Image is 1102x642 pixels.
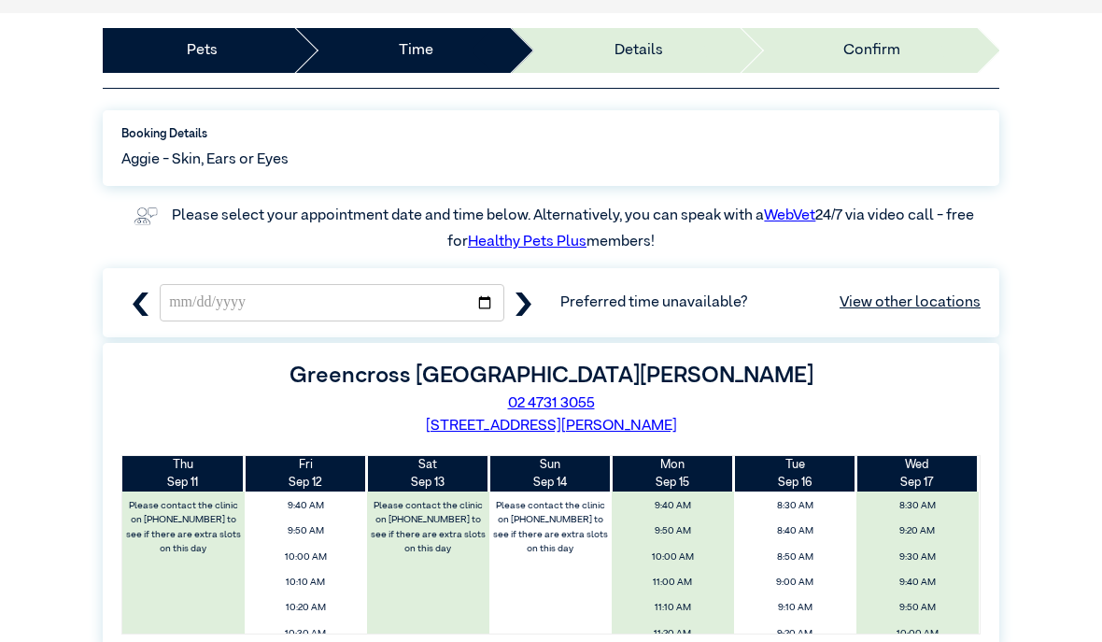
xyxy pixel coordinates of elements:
[121,149,289,171] span: Aggie - Skin, Ears or Eyes
[739,572,851,593] span: 9:00 AM
[468,235,586,250] a: Healthy Pets Plus
[861,597,973,619] span: 9:50 AM
[739,547,851,568] span: 8:50 AM
[861,572,973,593] span: 9:40 AM
[489,456,612,492] th: Sep 14
[861,547,973,568] span: 9:30 AM
[616,572,728,593] span: 11:00 AM
[861,495,973,517] span: 8:30 AM
[764,208,815,223] a: WebVet
[250,597,362,619] span: 10:20 AM
[172,208,977,250] label: Please select your appointment date and time below. Alternatively, you can speak with a 24/7 via ...
[616,597,728,619] span: 11:10 AM
[250,495,362,517] span: 9:40 AM
[616,495,728,517] span: 9:40 AM
[426,419,677,434] a: [STREET_ADDRESS][PERSON_NAME]
[245,456,367,492] th: Sep 12
[856,456,979,492] th: Sep 17
[369,495,488,560] label: Please contact the clinic on [PHONE_NUMBER] to see if there are extra slots on this day
[121,125,981,143] label: Booking Details
[861,521,973,542] span: 9:20 AM
[616,547,728,568] span: 10:00 AM
[508,396,595,411] a: 02 4731 3055
[734,456,856,492] th: Sep 16
[124,495,244,560] label: Please contact the clinic on [PHONE_NUMBER] to see if there are extra slots on this day
[250,547,362,568] span: 10:00 AM
[290,364,813,387] label: Greencross [GEOGRAPHIC_DATA][PERSON_NAME]
[490,495,610,560] label: Please contact the clinic on [PHONE_NUMBER] to see if there are extra slots on this day
[739,521,851,542] span: 8:40 AM
[739,597,851,619] span: 9:10 AM
[367,456,489,492] th: Sep 13
[187,39,218,62] a: Pets
[560,292,981,314] span: Preferred time unavailable?
[122,456,245,492] th: Sep 11
[612,456,734,492] th: Sep 15
[128,201,163,231] img: vet
[399,39,433,62] a: Time
[616,521,728,542] span: 9:50 AM
[250,572,362,593] span: 10:10 AM
[250,521,362,542] span: 9:50 AM
[840,292,981,314] a: View other locations
[739,495,851,517] span: 8:30 AM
